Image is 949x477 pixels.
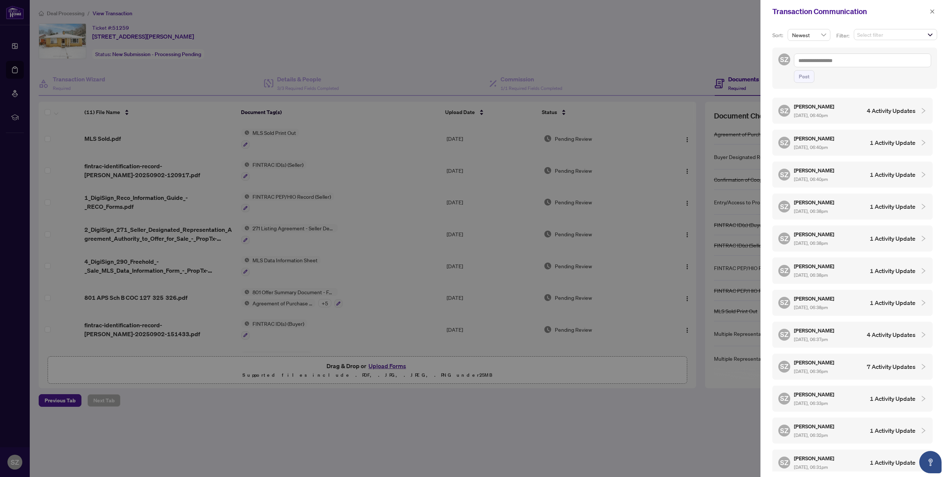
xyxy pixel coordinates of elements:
[772,290,933,316] div: SZ[PERSON_NAME] [DATE], 06:38pm1 Activity Update
[794,454,835,463] h5: [PERSON_NAME]
[780,361,788,371] span: SZ
[920,171,927,178] span: collapsed
[780,233,788,244] span: SZ
[780,54,788,65] span: SZ
[794,230,835,238] h5: [PERSON_NAME]
[794,262,835,270] h5: [PERSON_NAME]
[920,427,927,434] span: collapsed
[780,425,788,436] span: SZ
[920,267,927,274] span: collapsed
[794,369,828,374] span: [DATE], 06:36pm
[794,240,828,246] span: [DATE], 06:38pm
[780,393,788,403] span: SZ
[920,299,927,306] span: collapsed
[794,102,835,111] h5: [PERSON_NAME]
[794,166,835,175] h5: [PERSON_NAME]
[794,305,828,310] span: [DATE], 06:38pm
[870,202,916,211] h4: 1 Activity Update
[794,113,828,118] span: [DATE], 06:40pm
[870,170,916,179] h4: 1 Activity Update
[794,294,835,303] h5: [PERSON_NAME]
[780,457,788,468] span: SZ
[794,145,828,150] span: [DATE], 06:40pm
[870,234,916,243] h4: 1 Activity Update
[794,390,835,399] h5: [PERSON_NAME]
[772,98,933,124] div: SZ[PERSON_NAME] [DATE], 06:40pm4 Activity Updates
[772,418,933,444] div: SZ[PERSON_NAME] [DATE], 06:32pm1 Activity Update
[772,225,933,252] div: SZ[PERSON_NAME] [DATE], 06:38pm1 Activity Update
[870,298,916,307] h4: 1 Activity Update
[794,337,828,342] span: [DATE], 06:37pm
[780,329,788,340] span: SZ
[772,31,785,39] p: Sort:
[867,106,916,115] h4: 4 Activity Updates
[794,134,835,143] h5: [PERSON_NAME]
[920,139,927,146] span: collapsed
[794,422,835,431] h5: [PERSON_NAME]
[772,354,933,380] div: SZ[PERSON_NAME] [DATE], 06:36pm7 Activity Updates
[870,458,916,467] h4: 1 Activity Update
[794,198,835,207] h5: [PERSON_NAME]
[794,208,828,214] span: [DATE], 06:38pm
[792,29,826,40] span: Newest
[780,169,788,180] span: SZ
[780,106,788,116] span: SZ
[794,400,828,406] span: [DATE], 06:33pm
[794,70,814,83] button: Post
[920,107,927,114] span: collapsed
[772,6,927,17] div: Transaction Communication
[870,138,916,147] h4: 1 Activity Update
[920,235,927,242] span: collapsed
[836,32,850,40] p: Filter:
[772,386,933,412] div: SZ[PERSON_NAME] [DATE], 06:33pm1 Activity Update
[772,322,933,348] div: SZ[PERSON_NAME] [DATE], 06:37pm4 Activity Updates
[919,451,942,473] button: Open asap
[794,358,835,367] h5: [PERSON_NAME]
[772,130,933,156] div: SZ[PERSON_NAME] [DATE], 06:40pm1 Activity Update
[920,331,927,338] span: collapsed
[920,363,927,370] span: collapsed
[772,194,933,220] div: SZ[PERSON_NAME] [DATE], 06:38pm1 Activity Update
[920,203,927,210] span: collapsed
[794,272,828,278] span: [DATE], 06:38pm
[780,137,788,148] span: SZ
[780,201,788,212] span: SZ
[867,362,916,371] h4: 7 Activity Updates
[794,432,828,438] span: [DATE], 06:32pm
[920,395,927,402] span: collapsed
[870,426,916,435] h4: 1 Activity Update
[870,394,916,403] h4: 1 Activity Update
[780,265,788,276] span: SZ
[870,266,916,275] h4: 1 Activity Update
[772,162,933,188] div: SZ[PERSON_NAME] [DATE], 06:40pm1 Activity Update
[794,176,828,182] span: [DATE], 06:40pm
[772,450,933,476] div: SZ[PERSON_NAME] [DATE], 06:31pm1 Activity Update
[867,330,916,339] h4: 4 Activity Updates
[930,9,935,14] span: close
[772,257,933,283] div: SZ[PERSON_NAME] [DATE], 06:38pm1 Activity Update
[794,464,828,470] span: [DATE], 06:31pm
[794,326,835,335] h5: [PERSON_NAME]
[780,297,788,308] span: SZ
